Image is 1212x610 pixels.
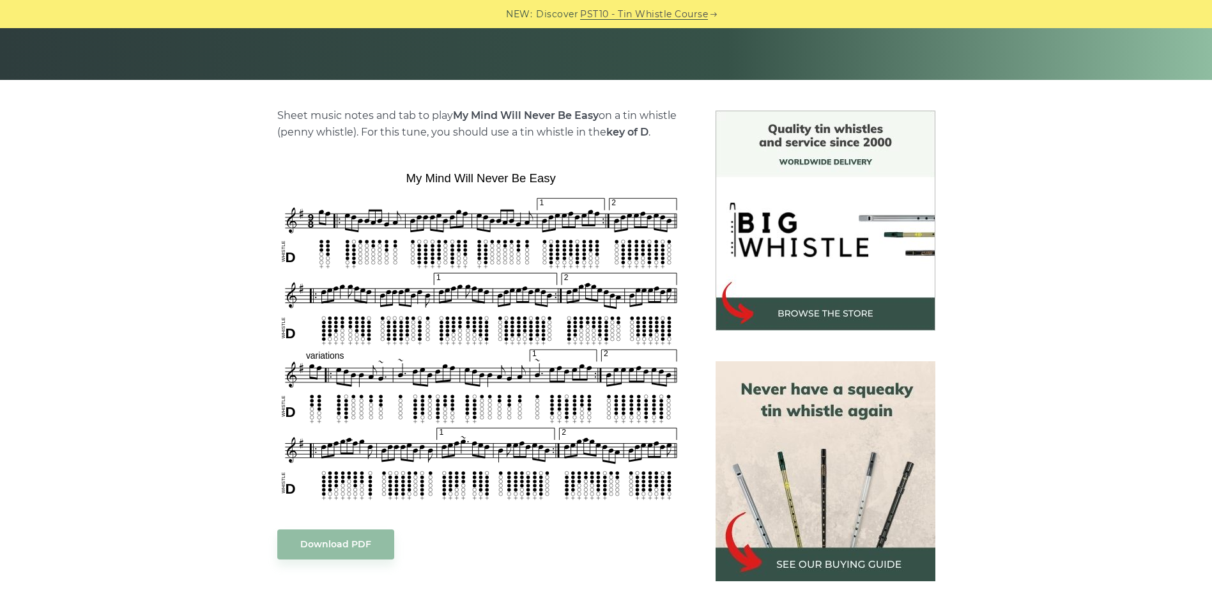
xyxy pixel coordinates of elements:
[453,109,599,121] strong: My Mind Will Never Be Easy
[506,7,532,22] span: NEW:
[277,529,394,559] a: Download PDF
[716,361,935,581] img: tin whistle buying guide
[606,126,648,138] strong: key of D
[716,111,935,331] img: BigWhistle Tin Whistle Store
[277,107,685,141] p: Sheet music notes and tab to play on a tin whistle (penny whistle). For this tune, you should use...
[277,167,685,504] img: My Mind Will Never Be Easy Tin Whistle Tabs & Sheet Music
[580,7,708,22] a: PST10 - Tin Whistle Course
[536,7,578,22] span: Discover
